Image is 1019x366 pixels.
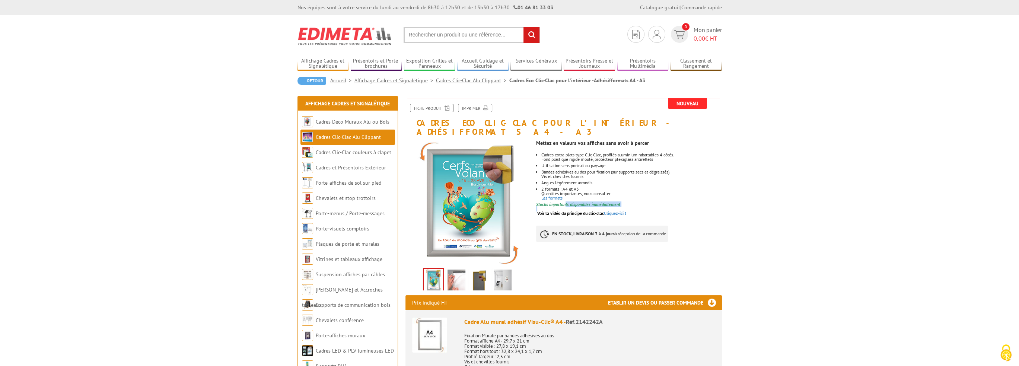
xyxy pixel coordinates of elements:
[410,104,453,112] a: Fiche produit
[541,191,722,196] p: Quantités importantes, nous consulter.
[405,140,531,265] img: 2142232a_cadre_visu-clic_adhesif_devant_dos.jpg
[640,4,680,11] a: Catalogue gratuit
[536,201,620,207] font: Stocks importants disponibles immédiatement
[302,162,313,173] img: Cadres et Présentoirs Extérieur
[302,147,313,158] img: Cadres Clic-Clac couleurs à clapet
[694,35,705,42] span: 0,00
[316,195,376,201] a: Chevalets et stop trottoirs
[997,344,1015,362] img: Cookies (fenêtre modale)
[594,77,611,84] strong: Adhésif
[682,23,690,31] span: 0
[671,58,722,70] a: Classement et Rangement
[316,134,381,140] a: Cadres Clic-Clac Alu Clippant
[541,187,722,191] p: 2 formats : A4 et A3
[541,163,722,168] li: Utilisation sens portrait ou paysage.
[297,22,392,50] img: Edimeta
[513,4,553,11] strong: 01 46 81 33 03
[509,77,645,84] li: Cadres Eco Clic-Clac pour l'intérieur - formats A4 - A3
[632,30,640,39] img: devis rapide
[302,254,313,265] img: Vitrines et tableaux affichage
[297,58,349,70] a: Affichage Cadres et Signalétique
[316,347,394,354] a: Cadres LED & PLV lumineuses LED
[494,270,512,293] img: cadre_clic_clac_214226.jpg
[302,269,313,280] img: Suspension affiches par câbles
[471,270,488,293] img: 2142232a_cadre_visu-clic_adhesif_dos2.jpg
[316,164,386,171] a: Cadres et Présentoirs Extérieur
[316,317,364,324] a: Chevalets conférence
[541,195,563,201] a: Les formats
[316,149,391,156] a: Cadres Clic-Clac couleurs à clapet
[417,127,466,137] strong: Adhésif
[302,330,313,341] img: Porte-affiches muraux
[564,58,615,70] a: Présentoirs Presse et Journaux
[316,271,385,278] a: Suspension affiches par câbles
[424,269,443,292] img: 2142232a_cadre_visu-clic_adhesif_devant_dos.jpg
[653,30,661,39] img: devis rapide
[316,225,369,232] a: Porte-visuels comptoirs
[541,153,722,162] li: Cadres extra-plats type Clic-Clac, profilés aluminium rabattables 4 côtés. Fond plastique rigide ...
[302,131,313,143] img: Cadres Clic-Clac Alu Clippant
[608,295,722,310] h3: Etablir un devis ou passer commande
[537,210,626,216] a: Voir la vidéo du principe du clic-clacCliquez-ici !
[316,332,365,339] a: Porte-affiches muraux
[305,100,390,107] a: Affichage Cadres et Signalétique
[351,58,402,70] a: Présentoirs et Porte-brochures
[464,318,715,326] div: Cadre Alu mural adhésif Visu-Clic® A4 -
[302,286,383,308] a: [PERSON_NAME] et Accroches tableaux
[681,4,722,11] a: Commande rapide
[541,174,722,179] p: Vis et chevilles fournis
[316,256,382,262] a: Vitrines et tableaux affichage
[436,77,509,84] a: Cadres Clic-Clac Alu Clippant
[566,318,603,325] span: Réf.2142242A
[674,30,685,39] img: devis rapide
[302,192,313,204] img: Chevalets et stop trottoirs
[412,318,447,353] img: Cadre Alu mural adhésif Visu-Clic® A4
[993,341,1019,366] button: Cookies (fenêtre modale)
[404,27,540,43] input: Rechercher un produit ou une référence...
[694,34,722,43] span: € HT
[302,116,313,127] img: Cadres Deco Muraux Alu ou Bois
[536,140,649,146] strong: Mettez en valeurs vos affiches sans avoir à percer
[302,315,313,326] img: Chevalets conférence
[316,302,391,308] a: Supports de communication bois
[536,226,668,242] p: à réception de la commande
[302,345,313,356] img: Cadres LED & PLV lumineuses LED
[302,238,313,249] img: Plaques de porte et murales
[541,181,722,185] li: Angles légèrement arrondis
[669,26,722,43] a: devis rapide 0 Mon panier 0,00€ HT
[541,170,722,174] p: Bandes adhésives au dos pour fixation (sur supports secs et dégraissés).
[617,58,669,70] a: Présentoirs Multimédia
[694,26,722,43] span: Mon panier
[354,77,436,84] a: Affichage Cadres et Signalétique
[316,210,385,217] a: Porte-menus / Porte-messages
[297,77,326,85] a: Retour
[330,77,354,84] a: Accueil
[510,58,562,70] a: Services Généraux
[316,241,379,247] a: Plaques de porte et murales
[457,58,509,70] a: Accueil Guidage et Sécurité
[458,104,492,112] a: Imprimer
[640,4,722,11] div: |
[448,270,465,293] img: cadre_alu_affichage_visu_clic_a6_a5_a4_a3_a2_a1_b2_214226_214225_214224c_214224_214223_214222_214...
[523,27,539,43] input: rechercher
[302,208,313,219] img: Porte-menus / Porte-messages
[316,118,389,125] a: Cadres Deco Muraux Alu ou Bois
[302,223,313,234] img: Porte-visuels comptoirs
[316,179,381,186] a: Porte-affiches de sol sur pied
[302,284,313,295] img: Cimaises et Accroches tableaux
[668,98,707,109] span: Nouveau
[404,58,455,70] a: Exposition Grilles et Panneaux
[297,4,553,11] div: Nos équipes sont à votre service du lundi au vendredi de 8h30 à 12h30 et de 13h30 à 17h30
[537,210,604,216] span: Voir la vidéo du principe du clic-clac
[412,295,448,310] p: Prix indiqué HT
[302,177,313,188] img: Porte-affiches de sol sur pied
[552,231,615,236] strong: EN STOCK, LIVRAISON 3 à 4 jours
